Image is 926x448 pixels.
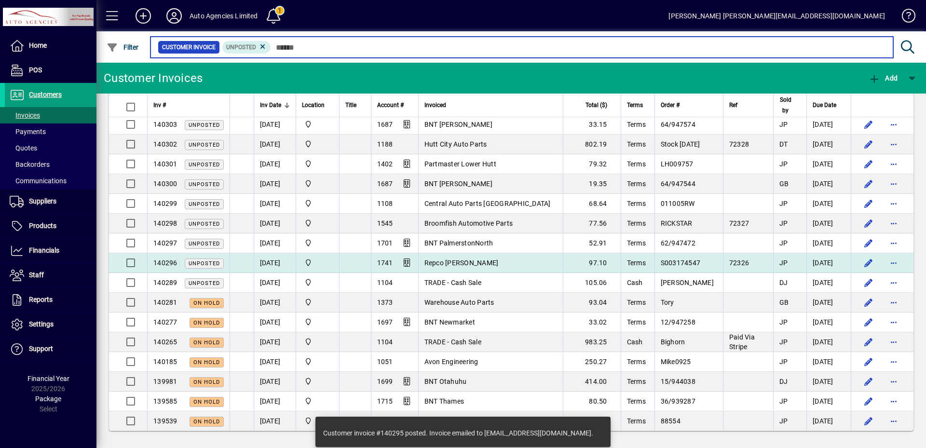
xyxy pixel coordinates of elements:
span: On hold [193,359,220,366]
button: More options [886,235,901,251]
button: More options [886,156,901,172]
td: [DATE] [254,233,296,253]
span: Unposted [189,162,220,168]
span: Rangiora [302,317,333,327]
span: Stock [DATE] [661,140,700,148]
span: 1701 [377,239,393,247]
span: Cash [627,279,643,286]
span: Rangiora [302,416,333,426]
span: Products [29,222,56,230]
mat-chip: Customer Invoice Status: Unposted [222,41,271,54]
span: Add [869,74,898,82]
button: Edit [861,255,876,271]
span: Customer Invoice [162,42,216,52]
td: [DATE] [806,135,851,154]
span: S003174547 [661,259,701,267]
button: Edit [861,354,876,369]
td: [DATE] [254,293,296,312]
span: Financials [29,246,59,254]
span: Terms [627,100,643,110]
div: Order # [661,100,717,110]
span: Rangiora [302,218,333,229]
td: [DATE] [254,372,296,392]
span: Home [29,41,47,49]
button: Edit [861,117,876,132]
td: [DATE] [806,312,851,332]
td: [DATE] [254,174,296,194]
span: Rangiora [302,337,333,347]
td: [DATE] [806,214,851,233]
td: [DATE] [806,174,851,194]
span: BNT PalmerstonNorth [424,239,493,247]
span: JP [779,358,788,366]
div: Account # [377,100,412,110]
td: 250.27 [563,352,621,372]
td: 105.06 [563,273,621,293]
span: 140297 [153,239,177,247]
span: BNT [PERSON_NAME] [424,121,492,128]
span: On hold [193,419,220,425]
button: Edit [861,196,876,211]
span: Support [29,345,53,353]
span: JP [779,318,788,326]
span: 1687 [377,180,393,188]
span: 139981 [153,378,177,385]
td: 33.15 [563,115,621,135]
td: [DATE] [254,411,296,431]
span: Suppliers [29,197,56,205]
a: Payments [5,123,96,140]
td: [DATE] [806,332,851,352]
span: Terms [627,318,646,326]
td: [DATE] [806,352,851,372]
td: [DATE] [254,332,296,352]
td: 19.35 [563,174,621,194]
span: [PERSON_NAME] [661,279,714,286]
span: Terms [627,299,646,306]
span: GB [779,180,789,188]
span: JP [779,200,788,207]
span: Rangiora [302,238,333,248]
span: Rangiora [302,198,333,209]
button: Add [866,69,900,87]
span: 140281 [153,299,177,306]
span: Account # [377,100,404,110]
span: JP [779,121,788,128]
span: Staff [29,271,44,279]
button: More options [886,176,901,191]
a: Backorders [5,156,96,173]
button: Edit [861,314,876,330]
span: Due Date [813,100,836,110]
span: 140265 [153,338,177,346]
span: Location [302,100,325,110]
span: 1697 [377,318,393,326]
span: On hold [193,320,220,326]
span: Payments [10,128,46,136]
td: [DATE] [254,194,296,214]
span: 1741 [377,259,393,267]
td: [DATE] [254,273,296,293]
span: Partmaster Lower Hutt [424,160,496,168]
a: Reports [5,288,96,312]
span: 140298 [153,219,177,227]
td: 79.32 [563,154,621,174]
span: Financial Year [27,375,69,382]
button: More options [886,255,901,271]
td: [DATE] [254,392,296,411]
button: Edit [861,176,876,191]
span: 140302 [153,140,177,148]
span: Unposted [189,260,220,267]
span: GB [779,299,789,306]
a: Staff [5,263,96,287]
td: [DATE] [806,411,851,431]
span: Hutt City Auto Parts [424,140,487,148]
button: More options [886,216,901,231]
td: [DATE] [254,135,296,154]
span: Reports [29,296,53,303]
span: Sold by [779,95,792,116]
button: Edit [861,413,876,429]
button: Edit [861,275,876,290]
span: Customers [29,91,62,98]
td: 33.02 [563,312,621,332]
button: Edit [861,156,876,172]
span: 72328 [729,140,749,148]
